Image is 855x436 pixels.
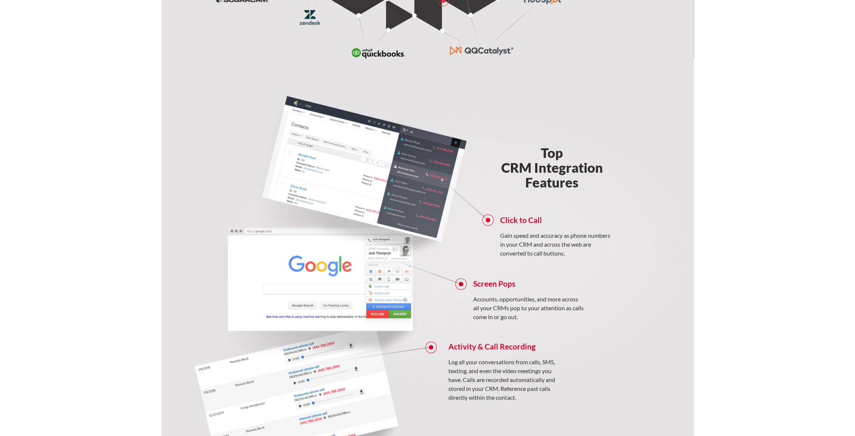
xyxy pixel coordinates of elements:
a: Activity & Call RecordingLog all your conversations from calls, SMS, texting, and even the video ... [448,338,559,408]
p: Accounts, opportunities, and more across all your CRMs pop to your attention as calls come in or ... [473,295,584,321]
p: Gain speed and accuracy as phone numbers in your CRM and across the web are converted to call but... [500,231,611,258]
h4: Activity & Call Recording [448,342,559,351]
h2: Top CRM Integration Features [467,145,637,190]
a: Click to CallGain speed and accuracy as phone numbers in your CRM and across the web are converte... [500,212,611,264]
h4: Click to Call [500,216,611,224]
h4: Screen Pops [473,279,584,288]
p: Log all your conversations from calls, SMS, texting, and even the video meetings you have. Calls ... [448,358,559,402]
a: Screen PopsAccounts, opportunities, and more across all your CRMs pop to your attention as calls ... [473,276,584,327]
